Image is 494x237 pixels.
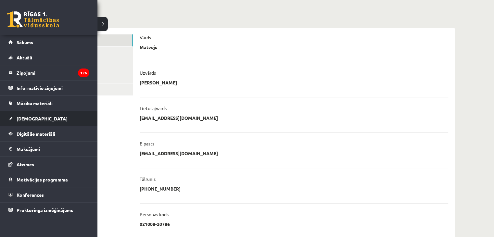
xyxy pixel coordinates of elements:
[8,187,89,202] a: Konferences
[140,221,170,227] p: 021008-20786
[140,176,156,182] p: Tālrunis
[140,115,218,121] p: [EMAIL_ADDRESS][DOMAIN_NAME]
[17,65,89,80] legend: Ziņojumi
[8,157,89,172] a: Atzīmes
[140,70,156,76] p: Uzvārds
[17,39,33,45] span: Sākums
[140,105,167,111] p: Lietotājvārds
[8,96,89,111] a: Mācību materiāli
[140,44,157,50] p: Matvejs
[8,81,89,95] a: Informatīvie ziņojumi
[17,116,68,121] span: [DEMOGRAPHIC_DATA]
[140,80,177,85] p: [PERSON_NAME]
[17,207,73,213] span: Proktoringa izmēģinājums
[8,172,89,187] a: Motivācijas programma
[17,161,34,167] span: Atzīmes
[140,211,169,217] p: Personas kods
[140,150,218,156] p: [EMAIL_ADDRESS][DOMAIN_NAME]
[8,50,89,65] a: Aktuāli
[17,81,89,95] legend: Informatīvie ziņojumi
[17,55,32,60] span: Aktuāli
[8,111,89,126] a: [DEMOGRAPHIC_DATA]
[140,141,154,146] p: E-pasts
[8,126,89,141] a: Digitālie materiāli
[17,100,53,106] span: Mācību materiāli
[140,34,151,40] p: Vārds
[17,192,44,198] span: Konferences
[7,11,59,28] a: Rīgas 1. Tālmācības vidusskola
[140,186,181,192] p: [PHONE_NUMBER]
[8,142,89,156] a: Maksājumi
[8,203,89,218] a: Proktoringa izmēģinājums
[8,65,89,80] a: Ziņojumi126
[17,177,68,182] span: Motivācijas programma
[17,131,55,137] span: Digitālie materiāli
[8,35,89,50] a: Sākums
[78,69,89,77] i: 126
[17,142,89,156] legend: Maksājumi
